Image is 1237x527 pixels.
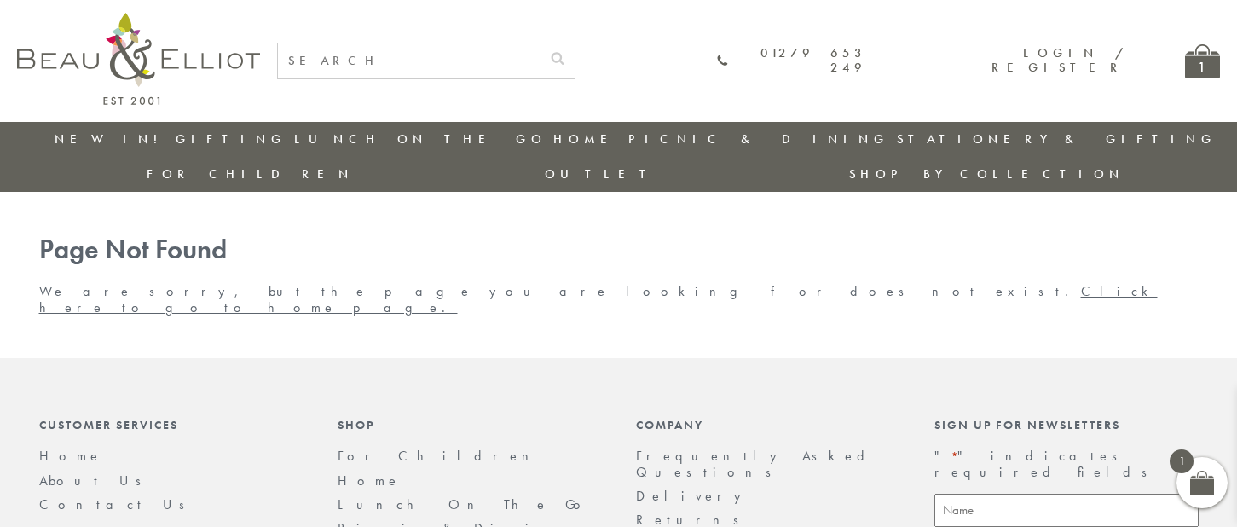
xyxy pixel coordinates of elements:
[553,130,621,148] a: Home
[338,418,602,431] div: Shop
[849,165,1124,182] a: Shop by collection
[934,449,1199,480] p: " " indicates required fields
[1170,449,1194,473] span: 1
[147,165,354,182] a: For Children
[39,472,153,489] a: About Us
[22,235,1216,316] div: We are sorry, but the page you are looking for does not exist.
[1185,44,1220,78] a: 1
[628,130,889,148] a: Picnic & Dining
[934,418,1199,431] div: Sign up for newsletters
[39,447,102,465] a: Home
[39,235,1199,266] h1: Page Not Found
[636,487,750,505] a: Delivery
[278,43,540,78] input: SEARCH
[17,13,260,105] img: logo
[338,447,542,465] a: For Children
[991,44,1125,76] a: Login / Register
[717,46,867,76] a: 01279 653 249
[934,494,1199,527] input: Name
[338,472,401,489] a: Home
[39,418,303,431] div: Customer Services
[294,130,546,148] a: Lunch On The Go
[176,130,286,148] a: Gifting
[545,165,658,182] a: Outlet
[55,130,169,148] a: New in!
[636,418,900,431] div: Company
[39,495,196,513] a: Contact Us
[636,447,876,480] a: Frequently Asked Questions
[338,495,591,513] a: Lunch On The Go
[39,282,1158,316] a: Click here to go to home page.
[897,130,1217,148] a: Stationery & Gifting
